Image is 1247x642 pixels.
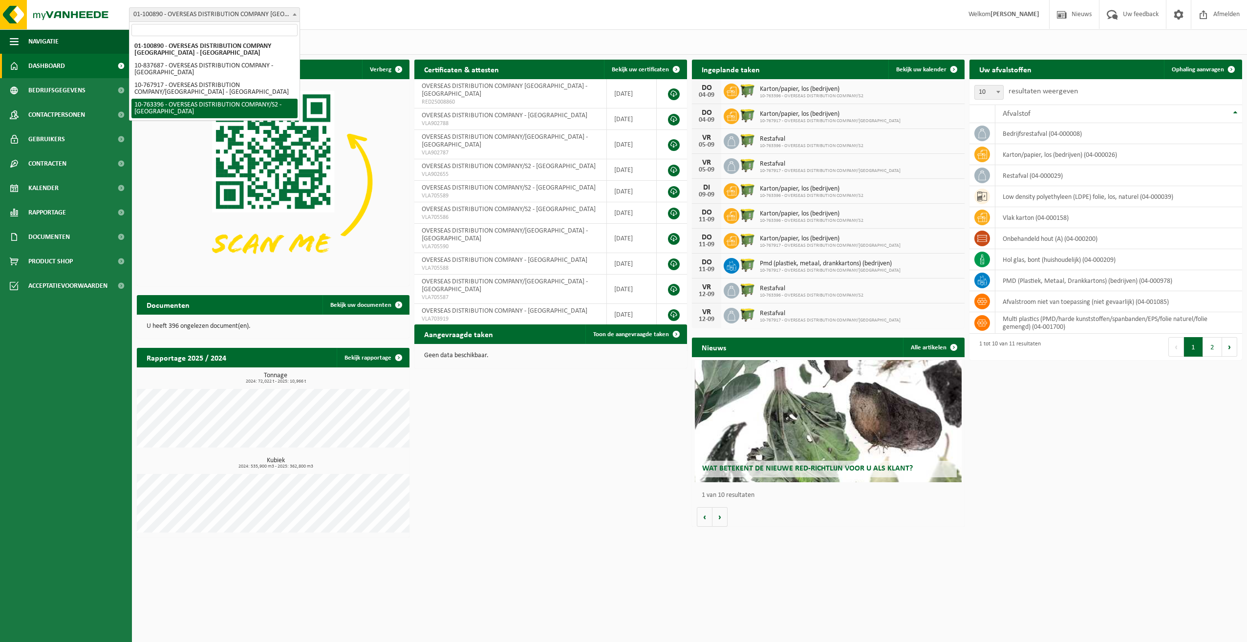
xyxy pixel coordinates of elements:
span: Restafval [760,310,901,318]
button: 1 [1184,337,1203,357]
div: 09-09 [697,192,716,198]
td: restafval (04-000029) [995,165,1242,186]
a: Bekijk uw certificaten [604,60,686,79]
span: Toon de aangevraagde taken [593,331,669,338]
span: Verberg [370,66,391,73]
span: Restafval [760,135,863,143]
a: Bekijk rapportage [337,348,408,367]
span: Wat betekent de nieuwe RED-richtlijn voor u als klant? [702,465,913,472]
span: 10-763396 - OVERSEAS DISTRIBUTION COMPANY/S2 [760,218,863,224]
li: 10-837687 - OVERSEAS DISTRIBUTION COMPANY - [GEOGRAPHIC_DATA] [131,60,298,79]
span: VLA902788 [422,120,599,128]
p: U heeft 396 ongelezen document(en). [147,323,400,330]
span: 10-767917 - OVERSEAS DISTRIBUTION COMPANY/[GEOGRAPHIC_DATA] [760,268,901,274]
div: 11-09 [697,216,716,223]
td: low density polyethyleen (LDPE) folie, los, naturel (04-000039) [995,186,1242,207]
div: VR [697,308,716,316]
img: WB-1100-HPE-GN-50 [739,232,756,248]
span: Acceptatievoorwaarden [28,274,107,298]
li: 10-763396 - OVERSEAS DISTRIBUTION COMPANY/S2 - [GEOGRAPHIC_DATA] [131,99,298,118]
span: 10-767917 - OVERSEAS DISTRIBUTION COMPANY/[GEOGRAPHIC_DATA] [760,168,901,174]
span: 10-767917 - OVERSEAS DISTRIBUTION COMPANY/[GEOGRAPHIC_DATA] [760,318,901,323]
span: OVERSEAS DISTRIBUTION COMPANY/[GEOGRAPHIC_DATA] - [GEOGRAPHIC_DATA] [422,227,588,242]
span: Restafval [760,160,901,168]
div: DO [697,234,716,241]
h3: Kubiek [142,457,409,469]
span: Karton/papier, los (bedrijven) [760,86,863,93]
span: Documenten [28,225,70,249]
span: Afvalstof [1003,110,1031,118]
span: VLA705588 [422,264,599,272]
h2: Nieuws [692,338,736,357]
span: 10-767917 - OVERSEAS DISTRIBUTION COMPANY/[GEOGRAPHIC_DATA] [760,118,901,124]
span: OVERSEAS DISTRIBUTION COMPANY - [GEOGRAPHIC_DATA] [422,112,587,119]
td: [DATE] [607,108,657,130]
span: OVERSEAS DISTRIBUTION COMPANY/S2 - [GEOGRAPHIC_DATA] [422,206,596,213]
td: onbehandeld hout (A) (04-000200) [995,228,1242,249]
div: DO [697,84,716,92]
div: DO [697,209,716,216]
li: 01-100890 - OVERSEAS DISTRIBUTION COMPANY [GEOGRAPHIC_DATA] - [GEOGRAPHIC_DATA] [131,40,298,60]
span: Ophaling aanvragen [1172,66,1224,73]
span: VLA705589 [422,192,599,200]
td: [DATE] [607,304,657,325]
span: VLA705586 [422,214,599,221]
button: Vorige [697,507,712,527]
span: Karton/papier, los (bedrijven) [760,210,863,218]
img: WB-1100-HPE-GN-50 [739,257,756,273]
a: Bekijk uw kalender [888,60,964,79]
span: Gebruikers [28,127,65,151]
h2: Documenten [137,295,199,314]
div: DO [697,109,716,117]
button: Previous [1168,337,1184,357]
span: Bekijk uw kalender [896,66,946,73]
button: Volgende [712,507,728,527]
span: Dashboard [28,54,65,78]
span: RED25008860 [422,98,599,106]
h3: Tonnage [142,372,409,384]
span: OVERSEAS DISTRIBUTION COMPANY/[GEOGRAPHIC_DATA] - [GEOGRAPHIC_DATA] [422,133,588,149]
a: Alle artikelen [903,338,964,357]
div: VR [697,134,716,142]
div: DI [697,184,716,192]
span: OVERSEAS DISTRIBUTION COMPANY/S2 - [GEOGRAPHIC_DATA] [422,184,596,192]
span: VLA705590 [422,243,599,251]
td: [DATE] [607,224,657,253]
span: 01-100890 - OVERSEAS DISTRIBUTION COMPANY NV - ANTWERPEN [129,8,300,21]
span: 10-763396 - OVERSEAS DISTRIBUTION COMPANY/S2 [760,93,863,99]
span: 01-100890 - OVERSEAS DISTRIBUTION COMPANY NV - ANTWERPEN [129,7,300,22]
span: Karton/papier, los (bedrijven) [760,110,901,118]
a: Ophaling aanvragen [1164,60,1241,79]
span: 10-763396 - OVERSEAS DISTRIBUTION COMPANY/S2 [760,293,863,299]
div: 04-09 [697,117,716,124]
span: 10-767917 - OVERSEAS DISTRIBUTION COMPANY/[GEOGRAPHIC_DATA] [760,243,901,249]
span: VLA705587 [422,294,599,301]
span: Product Shop [28,249,73,274]
td: bedrijfsrestafval (04-000008) [995,123,1242,144]
img: WB-1100-HPE-GN-50 [739,82,756,99]
button: 2 [1203,337,1222,357]
div: 05-09 [697,142,716,149]
td: PMD (Plastiek, Metaal, Drankkartons) (bedrijven) (04-000978) [995,270,1242,291]
button: Next [1222,337,1237,357]
td: [DATE] [607,275,657,304]
span: 10 [975,86,1003,99]
span: Bekijk uw certificaten [612,66,669,73]
span: OVERSEAS DISTRIBUTION COMPANY/[GEOGRAPHIC_DATA] - [GEOGRAPHIC_DATA] [422,278,588,293]
div: 12-09 [697,316,716,323]
div: 05-09 [697,167,716,173]
div: VR [697,159,716,167]
span: Pmd (plastiek, metaal, drankkartons) (bedrijven) [760,260,901,268]
span: Karton/papier, los (bedrijven) [760,185,863,193]
td: [DATE] [607,253,657,275]
span: Rapportage [28,200,66,225]
img: WB-1100-HPE-GN-50 [739,107,756,124]
span: OVERSEAS DISTRIBUTION COMPANY/S2 - [GEOGRAPHIC_DATA] [422,163,596,170]
div: 12-09 [697,291,716,298]
div: 11-09 [697,241,716,248]
span: Karton/papier, los (bedrijven) [760,235,901,243]
span: 10 [974,85,1004,100]
span: Bedrijfsgegevens [28,78,86,103]
a: Toon de aangevraagde taken [585,324,686,344]
h2: Rapportage 2025 / 2024 [137,348,236,367]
